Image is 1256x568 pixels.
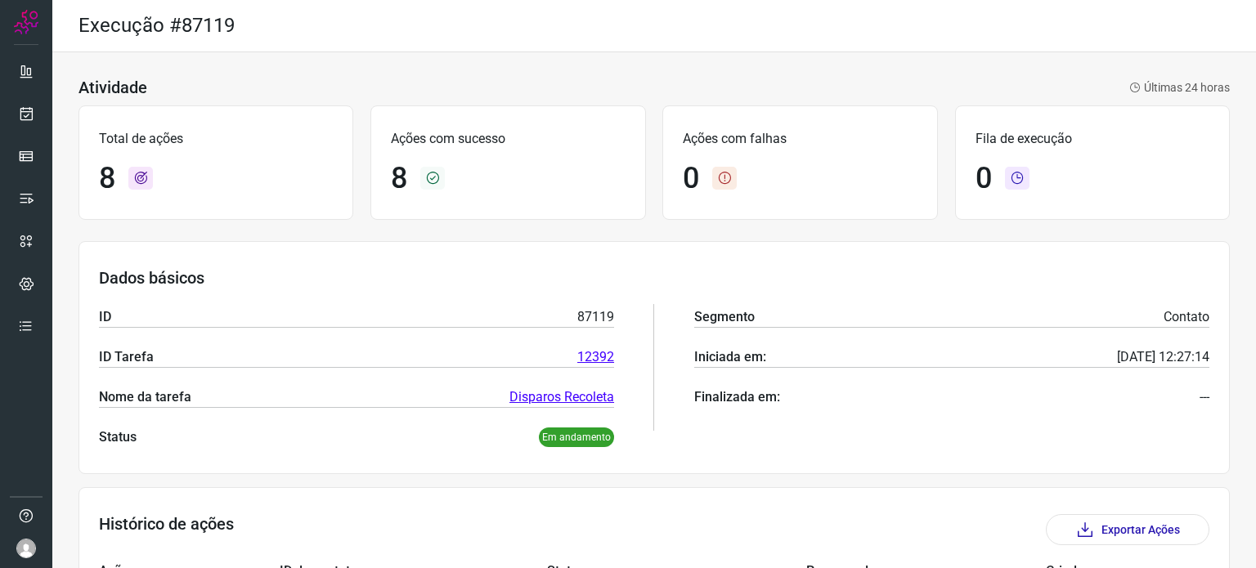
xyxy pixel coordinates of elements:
[14,10,38,34] img: Logo
[99,427,137,447] p: Status
[509,387,614,407] a: Disparos Recoleta
[99,161,115,196] h1: 8
[976,161,992,196] h1: 0
[78,78,147,97] h3: Atividade
[99,347,154,367] p: ID Tarefa
[99,387,191,407] p: Nome da tarefa
[99,514,234,545] h3: Histórico de ações
[694,387,780,407] p: Finalizada em:
[694,307,755,327] p: Segmento
[16,539,36,558] img: avatar-user-boy.jpg
[976,129,1209,149] p: Fila de execução
[391,129,625,149] p: Ações com sucesso
[683,161,699,196] h1: 0
[577,307,614,327] p: 87119
[1200,387,1209,407] p: ---
[99,307,111,327] p: ID
[1164,307,1209,327] p: Contato
[99,268,1209,288] h3: Dados básicos
[1117,347,1209,367] p: [DATE] 12:27:14
[577,347,614,367] a: 12392
[99,129,333,149] p: Total de ações
[694,347,766,367] p: Iniciada em:
[78,14,235,38] h2: Execução #87119
[1129,79,1230,96] p: Últimas 24 horas
[1046,514,1209,545] button: Exportar Ações
[391,161,407,196] h1: 8
[683,129,917,149] p: Ações com falhas
[539,427,614,447] p: Em andamento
